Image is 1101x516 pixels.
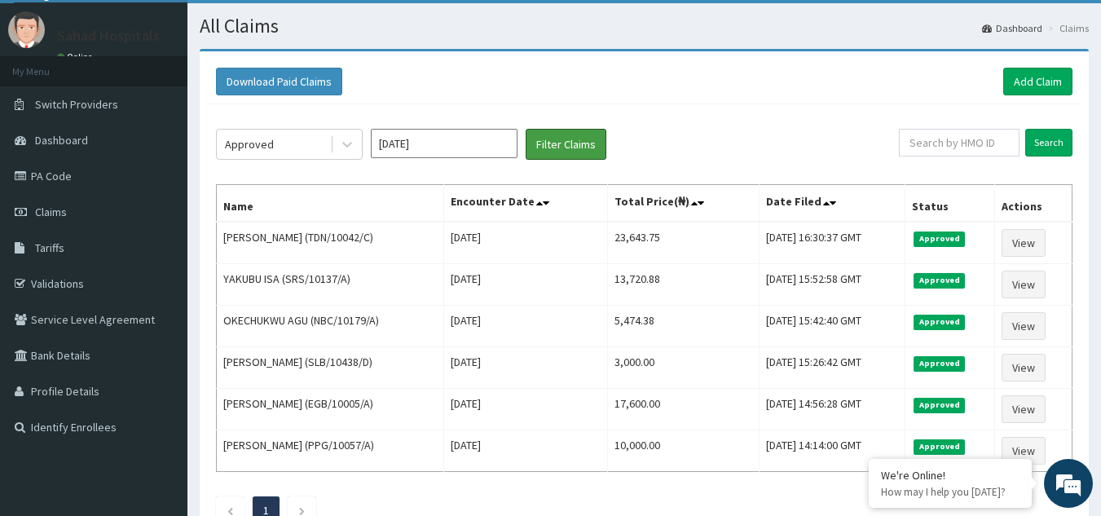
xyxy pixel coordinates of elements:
[1002,229,1046,257] a: View
[85,91,274,112] div: Chat with us now
[267,8,306,47] div: Minimize live chat window
[914,315,965,329] span: Approved
[1025,129,1072,157] input: Search
[35,240,64,255] span: Tariffs
[899,129,1020,157] input: Search by HMO ID
[35,133,88,148] span: Dashboard
[759,264,905,306] td: [DATE] 15:52:58 GMT
[217,222,444,264] td: [PERSON_NAME] (TDN/10042/C)
[1003,68,1072,95] a: Add Claim
[881,468,1020,483] div: We're Online!
[607,264,759,306] td: 13,720.88
[35,97,118,112] span: Switch Providers
[982,21,1042,35] a: Dashboard
[914,439,965,454] span: Approved
[607,222,759,264] td: 23,643.75
[216,68,342,95] button: Download Paid Claims
[759,185,905,223] th: Date Filed
[759,347,905,389] td: [DATE] 15:26:42 GMT
[217,264,444,306] td: YAKUBU ISA (SRS/10137/A)
[217,347,444,389] td: [PERSON_NAME] (SLB/10438/D)
[8,343,310,400] textarea: Type your message and hit 'Enter'
[217,430,444,472] td: [PERSON_NAME] (PPG/10057/A)
[225,136,274,152] div: Approved
[217,389,444,430] td: [PERSON_NAME] (EGB/10005/A)
[607,185,759,223] th: Total Price(₦)
[914,273,965,288] span: Approved
[443,430,607,472] td: [DATE]
[881,485,1020,499] p: How may I help you today?
[759,389,905,430] td: [DATE] 14:56:28 GMT
[8,11,45,48] img: User Image
[30,82,66,122] img: d_794563401_company_1708531726252_794563401
[607,389,759,430] td: 17,600.00
[1002,354,1046,381] a: View
[443,222,607,264] td: [DATE]
[1002,395,1046,423] a: View
[905,185,994,223] th: Status
[443,264,607,306] td: [DATE]
[607,306,759,347] td: 5,474.38
[1044,21,1089,35] li: Claims
[200,15,1089,37] h1: All Claims
[443,389,607,430] td: [DATE]
[607,347,759,389] td: 3,000.00
[1002,271,1046,298] a: View
[57,51,96,63] a: Online
[95,154,225,319] span: We're online!
[1002,312,1046,340] a: View
[914,356,965,371] span: Approved
[443,306,607,347] td: [DATE]
[443,185,607,223] th: Encounter Date
[57,29,160,43] p: Sahad Hospitals
[443,347,607,389] td: [DATE]
[994,185,1072,223] th: Actions
[1002,437,1046,465] a: View
[759,222,905,264] td: [DATE] 16:30:37 GMT
[759,306,905,347] td: [DATE] 15:42:40 GMT
[35,205,67,219] span: Claims
[217,306,444,347] td: OKECHUKWU AGU (NBC/10179/A)
[914,398,965,412] span: Approved
[759,430,905,472] td: [DATE] 14:14:00 GMT
[526,129,606,160] button: Filter Claims
[371,129,517,158] input: Select Month and Year
[607,430,759,472] td: 10,000.00
[914,232,965,246] span: Approved
[217,185,444,223] th: Name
